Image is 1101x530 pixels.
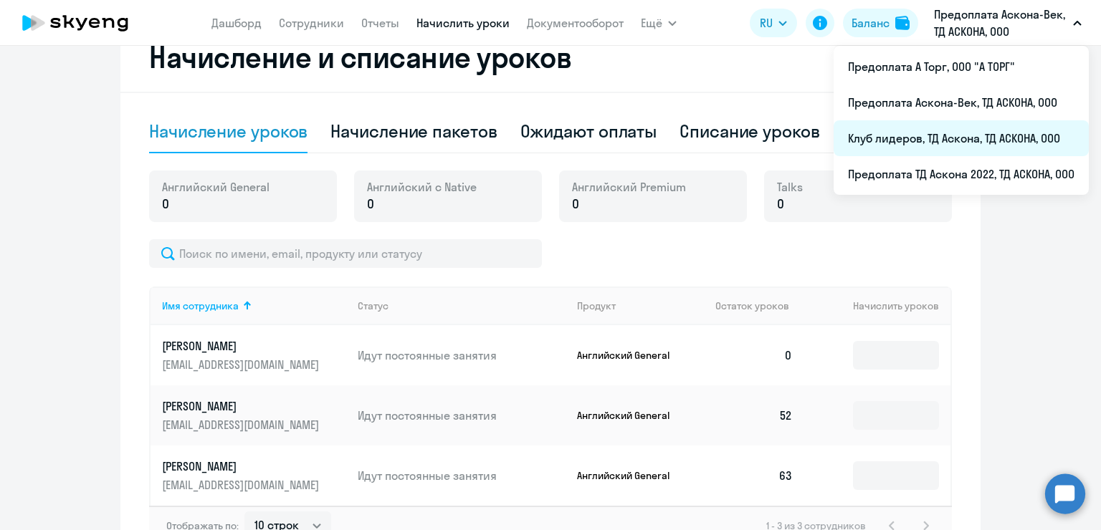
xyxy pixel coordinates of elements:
[834,46,1089,195] ul: Ещё
[162,458,346,493] a: [PERSON_NAME][EMAIL_ADDRESS][DOMAIN_NAME]
[162,179,270,195] span: Английский General
[680,120,820,143] div: Списание уроков
[777,195,784,213] span: 0
[715,299,789,312] span: Остаток уроков
[162,338,323,354] p: [PERSON_NAME]
[852,14,890,32] div: Баланс
[358,468,566,483] p: Идут постоянные занятия
[162,195,169,213] span: 0
[149,239,542,268] input: Поиск по имени, email, продукту или статусу
[358,408,566,423] p: Идут постоянные занятия
[777,179,803,195] span: Talks
[367,179,477,195] span: Английский с Native
[361,16,399,30] a: Отчеты
[577,299,616,312] div: Продукт
[358,299,389,312] div: Статус
[162,338,346,372] a: [PERSON_NAME][EMAIL_ADDRESS][DOMAIN_NAME]
[843,9,918,37] button: Балансbalance
[162,417,323,433] p: [EMAIL_ADDRESS][DOMAIN_NAME]
[162,357,323,372] p: [EMAIL_ADDRESS][DOMAIN_NAME]
[750,9,797,37] button: RU
[149,120,308,143] div: Начисление уроков
[162,477,323,493] p: [EMAIL_ADDRESS][DOMAIN_NAME]
[704,385,804,445] td: 52
[520,120,657,143] div: Ожидают оплаты
[358,347,566,363] p: Идут постоянные занятия
[934,6,1067,40] p: Предоплата Аскона-Век, ТД АСКОНА, ООО
[279,16,344,30] a: Сотрудники
[416,16,510,30] a: Начислить уроки
[527,16,624,30] a: Документооборот
[641,9,677,37] button: Ещё
[715,299,804,312] div: Остаток уроков
[330,120,497,143] div: Начисление пакетов
[162,299,239,312] div: Имя сотрудника
[577,469,685,482] p: Английский General
[572,195,579,213] span: 0
[367,195,374,213] span: 0
[358,299,566,312] div: Статус
[641,14,662,32] span: Ещё
[162,398,323,414] p: [PERSON_NAME]
[162,299,346,312] div: Имя сотрудника
[760,14,773,32] span: RU
[211,16,262,30] a: Дашборд
[704,445,804,506] td: 63
[577,299,705,312] div: Продукт
[149,40,952,74] h2: Начисление и списание уроков
[927,6,1089,40] button: Предоплата Аскона-Век, ТД АСКОНА, ООО
[895,16,910,30] img: balance
[572,179,686,195] span: Английский Premium
[577,349,685,362] p: Английский General
[704,325,804,385] td: 0
[162,398,346,433] a: [PERSON_NAME][EMAIL_ADDRESS][DOMAIN_NAME]
[162,458,323,474] p: [PERSON_NAME]
[804,286,950,325] th: Начислить уроков
[577,409,685,422] p: Английский General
